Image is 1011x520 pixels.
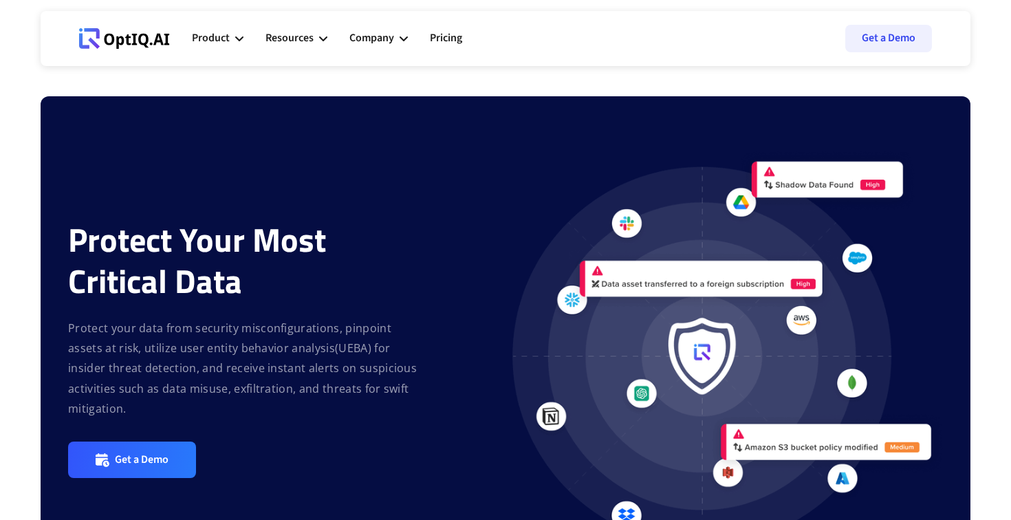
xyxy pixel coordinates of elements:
[115,453,168,467] div: Get a Demo
[845,25,932,52] a: Get a Demo
[265,29,314,47] div: Resources
[68,219,420,302] div: Protect Your Most Critical Data
[430,18,462,59] a: Pricing
[192,29,230,47] div: Product
[68,442,196,478] a: Get a Demo
[68,321,417,417] strong: Protect your data from security misconfigurations, pinpoint assets at risk, utilize user entity b...
[79,18,170,59] a: Webflow Homepage
[265,18,327,59] div: Resources
[79,48,80,49] div: Webflow Homepage
[349,29,394,47] div: Company
[349,18,408,59] div: Company
[192,18,243,59] div: Product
